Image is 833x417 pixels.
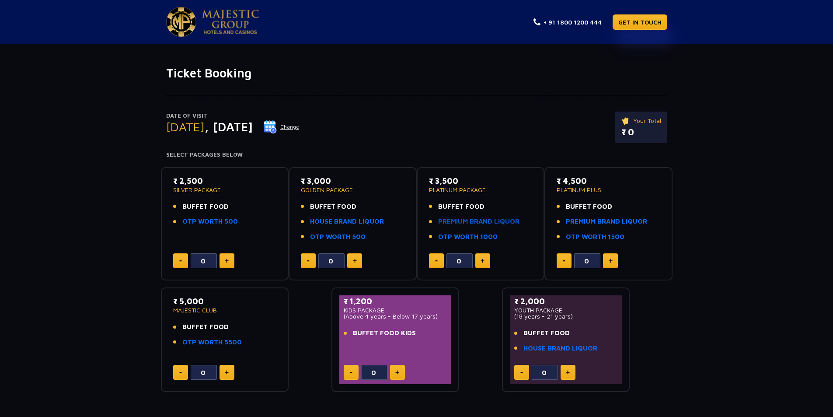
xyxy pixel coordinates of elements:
p: MAJESTIC CLUB [173,307,277,313]
a: PREMIUM BRAND LIQUOR [438,217,519,227]
p: SILVER PACKAGE [173,187,277,193]
p: ₹ 0 [621,126,661,139]
a: HOUSE BRAND LIQUOR [523,343,597,354]
p: PLATINUM PLUS [557,187,660,193]
img: ticket [621,116,631,126]
h4: Select Packages Below [166,151,667,158]
p: GOLDEN PACKAGE [301,187,404,193]
img: plus [225,370,229,375]
span: BUFFET FOOD KIDS [353,328,416,338]
p: (18 years - 21 years) [514,313,618,319]
a: OTP WORTH 500 [310,232,366,242]
span: , [DATE] [205,119,253,134]
a: OTP WORTH 500 [182,217,238,227]
span: BUFFET FOOD [523,328,570,338]
span: BUFFET FOOD [182,322,229,332]
img: plus [481,259,484,263]
img: minus [350,372,352,373]
img: plus [353,259,357,263]
a: OTP WORTH 5500 [182,337,242,347]
span: BUFFET FOOD [438,202,484,212]
p: Date of Visit [166,112,300,120]
img: Majestic Pride [202,10,259,34]
img: minus [520,372,523,373]
img: plus [395,370,399,375]
img: plus [566,370,570,375]
a: OTP WORTH 1500 [566,232,624,242]
p: ₹ 2,500 [173,175,277,187]
span: BUFFET FOOD [566,202,612,212]
a: OTP WORTH 1000 [438,232,498,242]
img: plus [225,259,229,263]
p: ₹ 2,000 [514,295,618,307]
span: [DATE] [166,119,205,134]
img: plus [609,259,613,263]
a: GET IN TOUCH [613,14,667,30]
p: PLATINUM PACKAGE [429,187,533,193]
img: Majestic Pride [166,7,196,37]
p: ₹ 4,500 [557,175,660,187]
p: ₹ 5,000 [173,295,277,307]
p: ₹ 3,500 [429,175,533,187]
p: KIDS PACKAGE [344,307,447,313]
img: minus [435,260,438,262]
img: minus [563,260,565,262]
button: Change [263,120,300,134]
span: BUFFET FOOD [310,202,356,212]
p: ₹ 3,000 [301,175,404,187]
a: PREMIUM BRAND LIQUOR [566,217,647,227]
p: ₹ 1,200 [344,295,447,307]
img: minus [179,372,182,373]
p: Your Total [621,116,661,126]
h1: Ticket Booking [166,66,667,81]
img: minus [307,260,310,262]
a: + 91 1800 1200 444 [533,18,602,27]
p: YOUTH PACKAGE [514,307,618,313]
p: (Above 4 years - Below 17 years) [344,313,447,319]
span: BUFFET FOOD [182,202,229,212]
a: HOUSE BRAND LIQUOR [310,217,384,227]
img: minus [179,260,182,262]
